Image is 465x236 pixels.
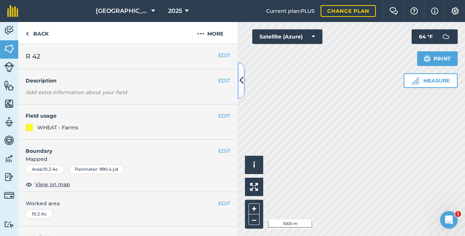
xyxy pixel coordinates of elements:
span: Mapped [18,155,238,163]
button: View on map [26,180,70,189]
span: 1 [455,211,461,217]
h4: Boundary [18,140,218,155]
button: EDIT [218,147,230,155]
div: 10.2 Ac [26,209,53,219]
span: [GEOGRAPHIC_DATA] [96,7,148,15]
span: 64 ° F [419,29,433,44]
em: Add extra information about your field [26,89,127,96]
iframe: Intercom live chat [440,211,458,229]
img: svg+xml;base64,PHN2ZyB4bWxucz0iaHR0cDovL3d3dy53My5vcmcvMjAwMC9zdmciIHdpZHRoPSIxOCIgaGVpZ2h0PSIyNC... [26,180,32,189]
button: EDIT [218,199,230,207]
span: Worked area [26,199,230,207]
span: View on map [35,180,70,188]
div: WHEAT - Farms [37,123,78,132]
img: svg+xml;base64,PD94bWwgdmVyc2lvbj0iMS4wIiBlbmNvZGluZz0idXRmLTgiPz4KPCEtLSBHZW5lcmF0b3I6IEFkb2JlIE... [439,29,453,44]
button: More [183,22,238,44]
button: EDIT [218,51,230,59]
a: Back [18,22,56,44]
span: 2025 [168,7,182,15]
h4: Description [26,77,230,85]
img: svg+xml;base64,PHN2ZyB4bWxucz0iaHR0cDovL3d3dy53My5vcmcvMjAwMC9zdmciIHdpZHRoPSI5IiBoZWlnaHQ9IjI0Ii... [26,29,29,38]
div: Perimeter : 990.4 yd [69,165,124,174]
img: A cog icon [451,7,460,15]
img: svg+xml;base64,PD94bWwgdmVyc2lvbj0iMS4wIiBlbmNvZGluZz0idXRmLTgiPz4KPCEtLSBHZW5lcmF0b3I6IEFkb2JlIE... [4,62,14,72]
img: svg+xml;base64,PD94bWwgdmVyc2lvbj0iMS4wIiBlbmNvZGluZz0idXRmLTgiPz4KPCEtLSBHZW5lcmF0b3I6IEFkb2JlIE... [4,190,14,200]
button: + [249,203,260,214]
button: EDIT [218,112,230,120]
div: Area : 10.2 Ac [26,165,64,174]
img: Two speech bubbles overlapping with the left bubble in the forefront [389,7,398,15]
button: Measure [404,73,458,88]
a: Change plan [321,5,376,17]
img: svg+xml;base64,PD94bWwgdmVyc2lvbj0iMS4wIiBlbmNvZGluZz0idXRmLTgiPz4KPCEtLSBHZW5lcmF0b3I6IEFkb2JlIE... [4,221,14,228]
button: i [245,156,263,174]
h4: Field usage [26,112,218,120]
img: svg+xml;base64,PD94bWwgdmVyc2lvbj0iMS4wIiBlbmNvZGluZz0idXRmLTgiPz4KPCEtLSBHZW5lcmF0b3I6IEFkb2JlIE... [4,153,14,164]
img: Ruler icon [412,77,419,84]
button: Print [417,51,458,66]
img: Four arrows, one pointing top left, one top right, one bottom right and the last bottom left [250,183,258,191]
img: svg+xml;base64,PD94bWwgdmVyc2lvbj0iMS4wIiBlbmNvZGluZz0idXRmLTgiPz4KPCEtLSBHZW5lcmF0b3I6IEFkb2JlIE... [4,25,14,36]
img: svg+xml;base64,PHN2ZyB4bWxucz0iaHR0cDovL3d3dy53My5vcmcvMjAwMC9zdmciIHdpZHRoPSIyMCIgaGVpZ2h0PSIyNC... [197,29,204,38]
button: EDIT [218,77,230,85]
button: – [249,214,260,225]
img: fieldmargin Logo [7,5,18,17]
button: Satellite (Azure) [252,29,322,44]
span: Current plan : PLUS [266,7,315,15]
button: 64 °F [412,29,458,44]
img: svg+xml;base64,PHN2ZyB4bWxucz0iaHR0cDovL3d3dy53My5vcmcvMjAwMC9zdmciIHdpZHRoPSI1NiIgaGVpZ2h0PSI2MC... [4,80,14,91]
img: svg+xml;base64,PD94bWwgdmVyc2lvbj0iMS4wIiBlbmNvZGluZz0idXRmLTgiPz4KPCEtLSBHZW5lcmF0b3I6IEFkb2JlIE... [4,172,14,182]
img: svg+xml;base64,PD94bWwgdmVyc2lvbj0iMS4wIiBlbmNvZGluZz0idXRmLTgiPz4KPCEtLSBHZW5lcmF0b3I6IEFkb2JlIE... [4,135,14,146]
img: svg+xml;base64,PHN2ZyB4bWxucz0iaHR0cDovL3d3dy53My5vcmcvMjAwMC9zdmciIHdpZHRoPSIxNyIgaGVpZ2h0PSIxNy... [431,7,438,15]
img: A question mark icon [410,7,419,15]
span: i [253,160,255,169]
span: R 42 [26,51,40,62]
img: svg+xml;base64,PD94bWwgdmVyc2lvbj0iMS4wIiBlbmNvZGluZz0idXRmLTgiPz4KPCEtLSBHZW5lcmF0b3I6IEFkb2JlIE... [4,117,14,128]
img: svg+xml;base64,PHN2ZyB4bWxucz0iaHR0cDovL3d3dy53My5vcmcvMjAwMC9zdmciIHdpZHRoPSIxOSIgaGVpZ2h0PSIyNC... [424,54,431,63]
img: svg+xml;base64,PHN2ZyB4bWxucz0iaHR0cDovL3d3dy53My5vcmcvMjAwMC9zdmciIHdpZHRoPSI1NiIgaGVpZ2h0PSI2MC... [4,43,14,54]
img: svg+xml;base64,PHN2ZyB4bWxucz0iaHR0cDovL3d3dy53My5vcmcvMjAwMC9zdmciIHdpZHRoPSI1NiIgaGVpZ2h0PSI2MC... [4,98,14,109]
